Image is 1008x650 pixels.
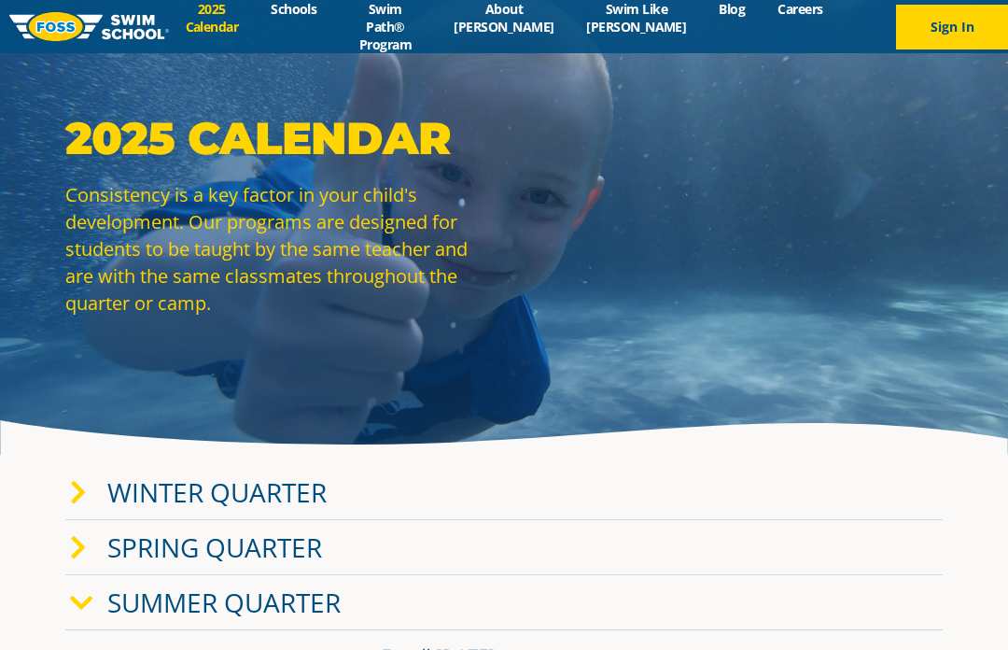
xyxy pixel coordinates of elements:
[107,474,327,510] a: Winter Quarter
[896,5,1008,49] button: Sign In
[107,585,341,620] a: Summer Quarter
[65,111,451,165] strong: 2025 Calendar
[9,12,169,41] img: FOSS Swim School Logo
[107,530,322,565] a: Spring Quarter
[65,181,495,317] p: Consistency is a key factor in your child's development. Our programs are designed for students t...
